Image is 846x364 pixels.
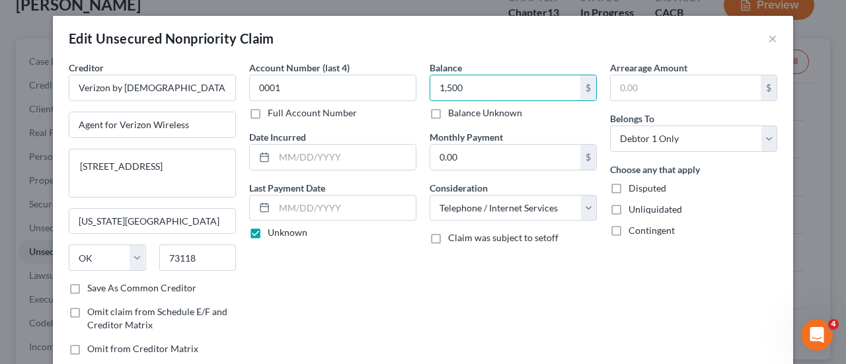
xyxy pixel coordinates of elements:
div: $ [761,75,777,100]
label: Last Payment Date [249,181,325,195]
label: Balance [430,61,462,75]
span: Unliquidated [629,203,682,215]
label: Monthly Payment [430,130,503,144]
div: Edit Unsecured Nonpriority Claim [69,29,274,48]
iframe: Intercom live chat [801,319,833,351]
span: Creditor [69,62,104,73]
label: Balance Unknown [448,106,522,120]
input: MM/DD/YYYY [274,145,416,170]
span: Claim was subject to setoff [448,232,558,243]
label: Unknown [268,226,307,239]
div: $ [580,75,596,100]
span: Omit from Creditor Matrix [87,343,198,354]
input: XXXX [249,75,416,101]
span: 4 [828,319,839,330]
label: Choose any that apply [610,163,700,176]
span: Contingent [629,225,675,236]
label: Account Number (last 4) [249,61,350,75]
span: Disputed [629,182,666,194]
label: Arrearage Amount [610,61,687,75]
label: Full Account Number [268,106,357,120]
input: Enter city... [69,209,235,234]
label: Save As Common Creditor [87,281,196,295]
input: MM/DD/YYYY [274,196,416,221]
span: Belongs To [610,113,654,124]
input: 0.00 [430,75,580,100]
input: Enter zip... [159,244,237,271]
input: Search creditor by name... [69,75,236,101]
span: Omit claim from Schedule E/F and Creditor Matrix [87,306,227,330]
input: 0.00 [430,145,580,170]
label: Date Incurred [249,130,306,144]
input: 0.00 [611,75,761,100]
label: Consideration [430,181,488,195]
div: $ [580,145,596,170]
button: × [768,30,777,46]
input: Enter address... [69,112,235,137]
